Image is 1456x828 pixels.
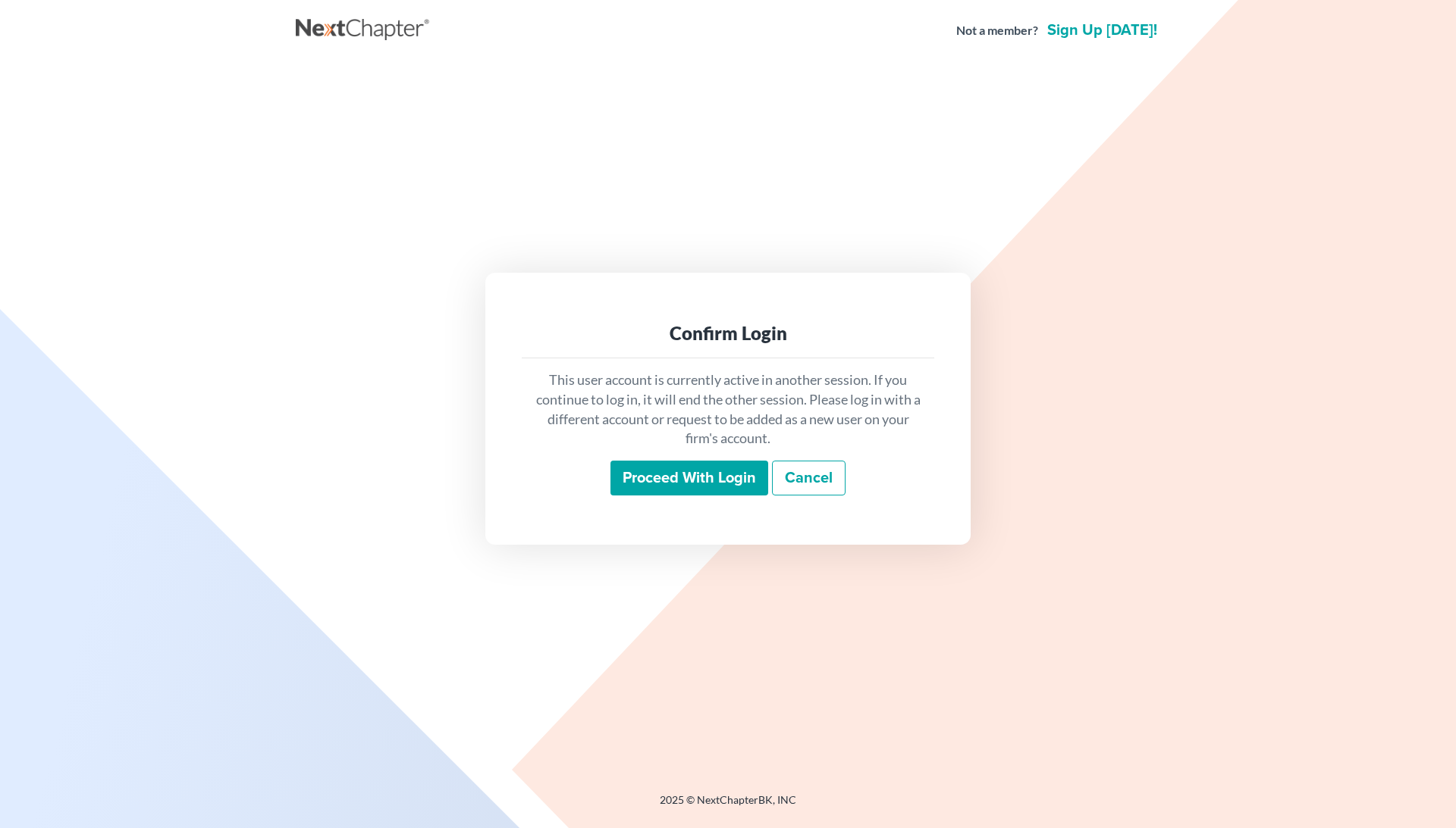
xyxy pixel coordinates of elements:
[772,461,846,495] a: Cancel
[534,370,922,448] p: This user account is currently active in another session. If you continue to log in, it will end ...
[1044,23,1160,38] a: Sign up [DATE]!
[610,461,768,495] input: Proceed with login
[956,22,1038,39] strong: Not a member?
[534,321,922,345] div: Confirm Login
[296,792,1160,820] div: 2025 © NextChapterBK, INC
